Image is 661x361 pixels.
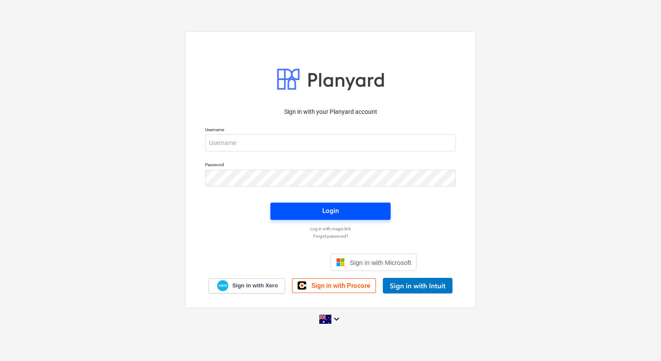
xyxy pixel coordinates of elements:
a: Log in with magic link [201,226,460,232]
div: Login [322,205,339,216]
input: Username [205,134,456,151]
p: Username [205,127,456,134]
p: Password [205,162,456,169]
button: Login [270,203,391,220]
span: Sign in with Procore [311,282,370,290]
a: Forgot password? [201,233,460,239]
img: Xero logo [217,280,228,292]
a: Sign in with Xero [209,278,286,293]
p: Sign in with your Planyard account [205,107,456,116]
iframe: Sign in with Google Button [240,253,328,272]
span: Sign in with Xero [232,282,278,290]
i: keyboard_arrow_down [331,314,342,324]
a: Sign in with Procore [292,278,376,293]
span: Sign in with Microsoft [350,259,411,266]
img: Microsoft logo [336,258,345,267]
